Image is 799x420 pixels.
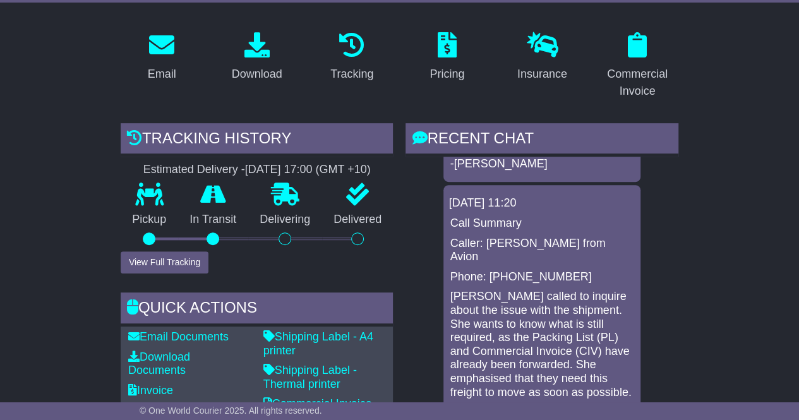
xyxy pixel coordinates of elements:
p: Delivered [322,213,393,227]
p: In Transit [178,213,248,227]
a: Download Documents [128,351,190,377]
p: -[PERSON_NAME] [450,157,634,171]
p: Caller: [PERSON_NAME] from Avion [450,237,634,264]
a: Tracking [322,28,381,87]
div: Tracking [330,66,373,83]
p: Delivering [248,213,322,227]
a: Invoice [128,384,173,397]
div: Estimated Delivery - [121,163,393,177]
p: Pickup [121,213,178,227]
div: [DATE] 11:20 [448,196,635,210]
div: Quick Actions [121,292,393,327]
a: Insurance [509,28,575,87]
a: Download [224,28,291,87]
p: Phone: [PHONE_NUMBER] [450,270,634,284]
a: Shipping Label - Thermal printer [263,364,357,390]
a: Pricing [421,28,472,87]
div: Insurance [517,66,567,83]
a: Commercial Invoice [263,397,372,410]
button: View Full Tracking [121,251,208,273]
div: RECENT CHAT [406,123,678,157]
a: Shipping Label - A4 printer [263,330,373,357]
div: Tracking history [121,123,393,157]
a: Email [140,28,184,87]
div: Download [232,66,282,83]
div: Email [148,66,176,83]
div: Commercial Invoice [604,66,671,100]
p: Call Summary [450,217,634,231]
a: Email Documents [128,330,229,343]
div: [DATE] 17:00 (GMT +10) [245,163,371,177]
span: © One World Courier 2025. All rights reserved. [140,405,322,416]
div: Pricing [430,66,464,83]
a: Commercial Invoice [596,28,679,104]
p: [PERSON_NAME] called to inquire about the issue with the shipment. She wants to know what is stil... [450,290,634,399]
